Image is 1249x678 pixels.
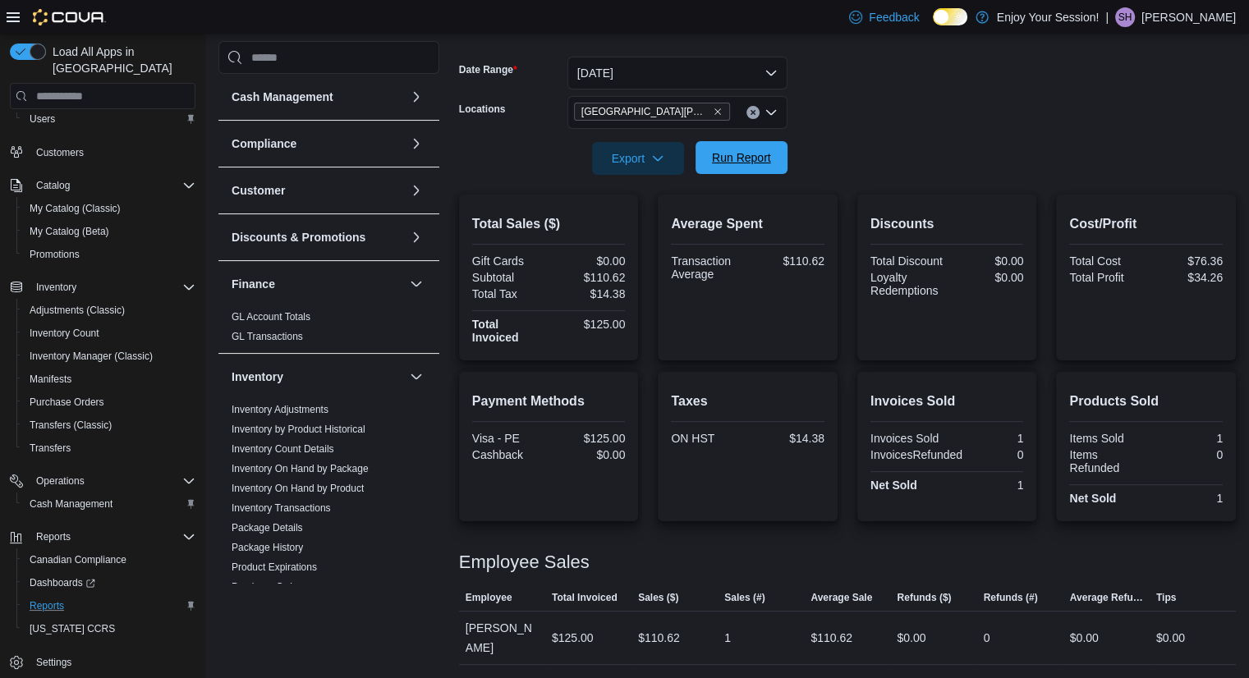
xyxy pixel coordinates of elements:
button: Operations [3,470,202,492]
button: Adjustments (Classic) [16,299,202,322]
div: Total Discount [870,254,944,268]
a: Promotions [23,245,86,264]
label: Locations [459,103,506,116]
span: Catalog [30,176,195,195]
div: Finance [218,307,439,353]
a: Adjustments (Classic) [23,300,131,320]
div: $0.00 [552,448,625,461]
span: Transfers (Classic) [30,419,112,432]
a: Purchase Orders [23,392,111,412]
span: Reports [30,599,64,612]
h2: Total Sales ($) [472,214,626,234]
div: Items Sold [1069,432,1142,445]
div: Subtotal [472,271,545,284]
button: Inventory [232,369,403,385]
button: My Catalog (Beta) [16,220,202,243]
strong: Net Sold [870,479,917,492]
button: Reports [30,527,77,547]
button: [DATE] [567,57,788,89]
button: Finance [232,276,403,292]
button: Remove Sault Ste Marie - Hillside from selection in this group [713,107,723,117]
div: $0.00 [897,628,925,648]
span: GL Account Totals [232,310,310,323]
div: Visa - PE [472,432,545,445]
span: Sales ($) [638,591,678,604]
div: $0.00 [1070,628,1099,648]
span: Inventory [30,277,195,297]
a: GL Account Totals [232,311,310,323]
div: 0 [969,448,1023,461]
a: My Catalog (Beta) [23,222,116,241]
h3: Compliance [232,135,296,152]
div: InvoicesRefunded [870,448,962,461]
div: $0.00 [552,254,625,268]
div: $110.62 [751,254,824,268]
h3: Cash Management [232,89,333,105]
span: Inventory Manager (Classic) [23,346,195,366]
span: My Catalog (Classic) [23,199,195,218]
div: $110.62 [810,628,852,648]
a: Cash Management [23,494,119,514]
span: Promotions [23,245,195,264]
strong: Total Invoiced [472,318,519,344]
h2: Cost/Profit [1069,214,1223,234]
h2: Average Spent [671,214,824,234]
button: Customer [232,182,403,199]
div: $110.62 [638,628,680,648]
span: Package History [232,541,303,554]
button: Inventory Manager (Classic) [16,345,202,368]
a: Transfers (Classic) [23,415,118,435]
span: Package Details [232,521,303,534]
span: Settings [30,652,195,672]
span: Load All Apps in [GEOGRAPHIC_DATA] [46,44,195,76]
div: 0 [984,628,990,648]
span: Washington CCRS [23,619,195,639]
span: Inventory On Hand by Package [232,462,369,475]
span: Dashboards [23,573,195,593]
span: Customers [30,142,195,163]
button: Operations [30,471,91,491]
img: Cova [33,9,106,25]
div: $14.38 [751,432,824,445]
div: 0 [1150,448,1223,461]
span: Inventory Adjustments [232,403,328,416]
button: My Catalog (Classic) [16,197,202,220]
a: Feedback [843,1,925,34]
span: Operations [30,471,195,491]
span: Sales (#) [724,591,765,604]
div: [PERSON_NAME] [459,612,545,664]
div: 1 [724,628,731,648]
span: Feedback [869,9,919,25]
div: ON HST [671,432,744,445]
div: $0.00 [1156,628,1185,648]
span: Settings [36,656,71,669]
button: Finance [406,274,426,294]
div: Inventory [218,400,439,643]
a: Purchase Orders [232,581,306,593]
div: Total Cost [1069,254,1142,268]
button: Run Report [696,141,788,174]
button: Settings [3,650,202,674]
button: Purchase Orders [16,391,202,414]
button: Inventory [3,276,202,299]
a: Canadian Compliance [23,550,133,570]
span: Inventory Count [30,327,99,340]
span: Purchase Orders [30,396,104,409]
h2: Discounts [870,214,1024,234]
span: Dashboards [30,576,95,589]
button: Discounts & Promotions [406,227,426,247]
span: Cash Management [23,494,195,514]
span: Adjustments (Classic) [23,300,195,320]
div: Invoices Sold [870,432,944,445]
h3: Customer [232,182,285,199]
span: [GEOGRAPHIC_DATA][PERSON_NAME] [581,103,709,120]
button: Cash Management [16,492,202,515]
div: Items Refunded [1069,448,1142,474]
span: Sault Ste Marie - Hillside [574,103,730,121]
button: Canadian Compliance [16,548,202,571]
a: GL Transactions [232,331,303,342]
a: Dashboards [23,573,102,593]
a: Customers [30,143,90,163]
div: $0.00 [950,254,1023,268]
